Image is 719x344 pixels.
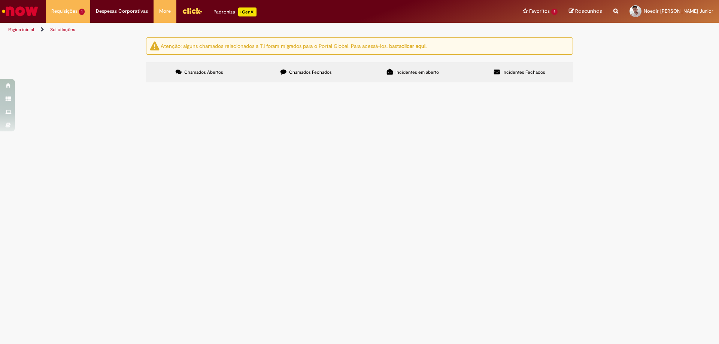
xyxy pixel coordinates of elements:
span: Chamados Fechados [289,69,332,75]
div: Padroniza [213,7,257,16]
span: Rascunhos [575,7,602,15]
img: click_logo_yellow_360x200.png [182,5,202,16]
span: Despesas Corporativas [96,7,148,15]
span: Incidentes em aberto [395,69,439,75]
span: Requisições [51,7,78,15]
p: +GenAi [238,7,257,16]
span: 1 [79,9,85,15]
ng-bind-html: Atenção: alguns chamados relacionados a T.I foram migrados para o Portal Global. Para acessá-los,... [161,42,427,49]
span: Chamados Abertos [184,69,223,75]
span: Favoritos [529,7,550,15]
a: Solicitações [50,27,75,33]
ul: Trilhas de página [6,23,474,37]
a: clicar aqui. [401,42,427,49]
a: Rascunhos [569,8,602,15]
a: Página inicial [8,27,34,33]
span: Incidentes Fechados [503,69,545,75]
img: ServiceNow [1,4,39,19]
span: Noedir [PERSON_NAME] Junior [644,8,713,14]
span: 4 [551,9,558,15]
span: More [159,7,171,15]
